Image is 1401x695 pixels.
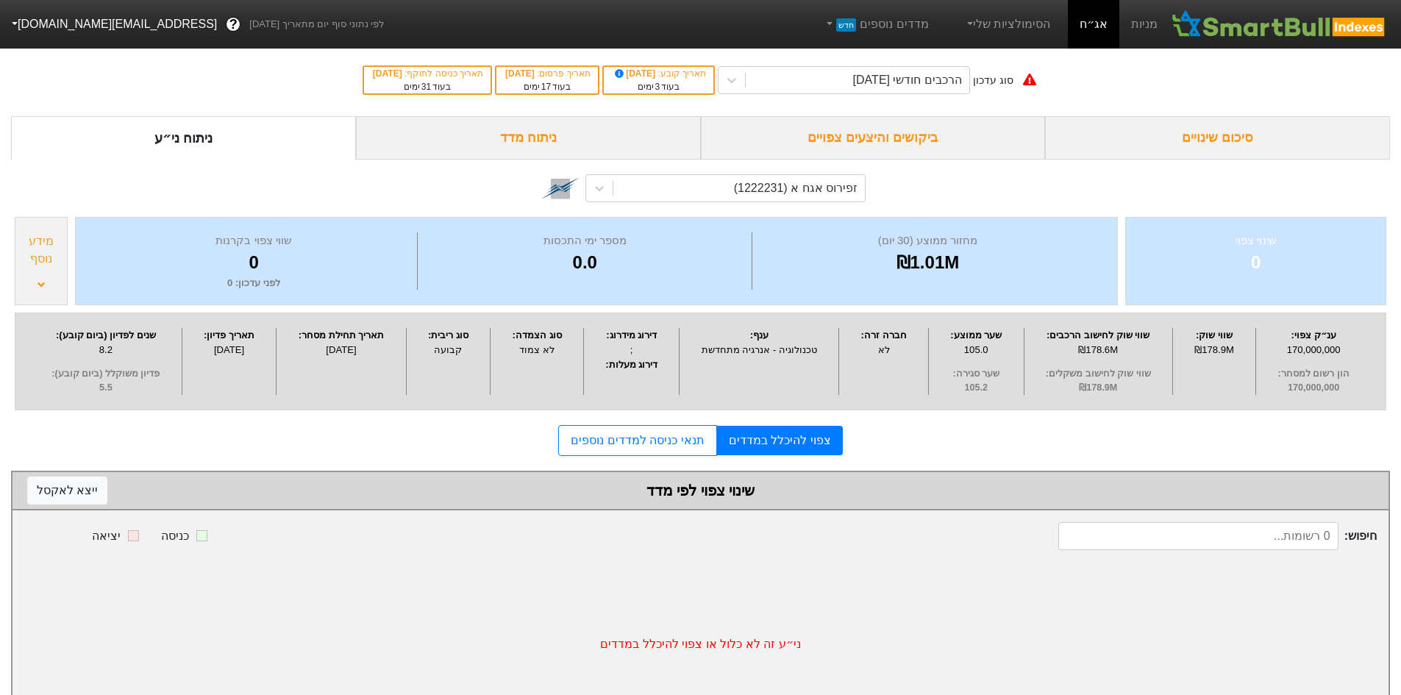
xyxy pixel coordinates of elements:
div: [DATE] [280,343,402,357]
button: ייצא לאקסל [27,477,107,505]
input: 0 רשומות... [1058,522,1338,550]
div: שער ממוצע : [933,328,1020,343]
span: שער סגירה : [933,367,1020,381]
div: לפני עדכון : 0 [94,276,413,291]
span: [DATE] [373,68,404,79]
div: בעוד ימים [611,80,706,93]
span: חדש [836,18,856,32]
div: שינוי צפוי לפי מדד [27,480,1374,502]
div: שווי צפוי בקרנות [94,232,413,249]
a: מדדים נוספיםחדש [818,10,935,39]
div: בעוד ימים [504,80,591,93]
div: ; [588,343,676,357]
div: יציאה [92,527,121,545]
div: סיכום שינויים [1045,116,1390,160]
div: מחזור ממוצע (30 יום) [756,232,1099,249]
div: ₪178.6M [1028,343,1169,357]
a: תנאי כניסה למדדים נוספים [558,425,716,456]
div: סוג הצמדה : [494,328,580,343]
img: SmartBull [1169,10,1389,39]
div: שווי שוק : [1177,328,1252,343]
img: tase link [541,169,580,207]
span: 3 [655,82,660,92]
span: ₪178.9M [1028,381,1169,395]
div: כניסה [161,527,189,545]
div: תאריך תחילת מסחר : [280,328,402,343]
span: חיפוש : [1058,522,1377,550]
div: 8.2 [34,343,178,357]
span: 170,000,000 [1260,381,1367,395]
a: הסימולציות שלי [958,10,1057,39]
span: 105.2 [933,381,1020,395]
a: צפוי להיכלל במדדים [717,426,843,455]
div: טכנולוגיה - אנרגיה מתחדשת [683,343,835,357]
span: הון רשום למסחר : [1260,367,1367,381]
div: 170,000,000 [1260,343,1367,357]
div: סוג ריבית : [410,328,487,343]
div: ביקושים והיצעים צפויים [701,116,1046,160]
span: 17 [541,82,551,92]
div: מידע נוסף [19,232,63,268]
div: 0 [1144,249,1367,276]
div: מספר ימי התכסות [421,232,748,249]
div: לא צמוד [494,343,580,357]
div: 0.0 [421,249,748,276]
div: ₪1.01M [756,249,1099,276]
span: שווי שוק לחישוב משקלים : [1028,367,1169,381]
span: פדיון משוקלל (ביום קובע) : [34,367,178,381]
div: זפירוס אגח א (1222231) [734,179,858,197]
div: חברה זרה : [843,328,924,343]
div: הרכבים חודשי [DATE] [853,71,962,89]
div: תאריך פרסום : [504,67,591,80]
div: תאריך פדיון : [186,328,273,343]
div: דירוג מידרוג : [588,328,676,343]
div: תאריך קובע : [611,67,706,80]
div: שינוי צפוי [1144,232,1367,249]
span: לפי נתוני סוף יום מתאריך [DATE] [249,17,384,32]
div: סוג עדכון [973,73,1013,88]
div: ניתוח מדד [356,116,701,160]
div: ענף : [683,328,835,343]
div: ₪178.9M [1177,343,1252,357]
div: [DATE] [186,343,273,357]
div: שנים לפדיון (ביום קובע) : [34,328,178,343]
div: ניתוח ני״ע [11,116,356,160]
div: שווי שוק לחישוב הרכבים : [1028,328,1169,343]
div: תאריך כניסה לתוקף : [371,67,483,80]
span: 5.5 [34,381,178,395]
div: בעוד ימים [371,80,483,93]
div: 105.0 [933,343,1020,357]
span: ? [229,15,238,35]
span: 31 [421,82,431,92]
div: 0 [94,249,413,276]
span: [DATE] [613,68,658,79]
div: ענ״ק צפוי : [1260,328,1367,343]
div: לא [843,343,924,357]
div: קבועה [410,343,487,357]
div: דירוג מעלות : [588,357,676,372]
span: [DATE] [505,68,537,79]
